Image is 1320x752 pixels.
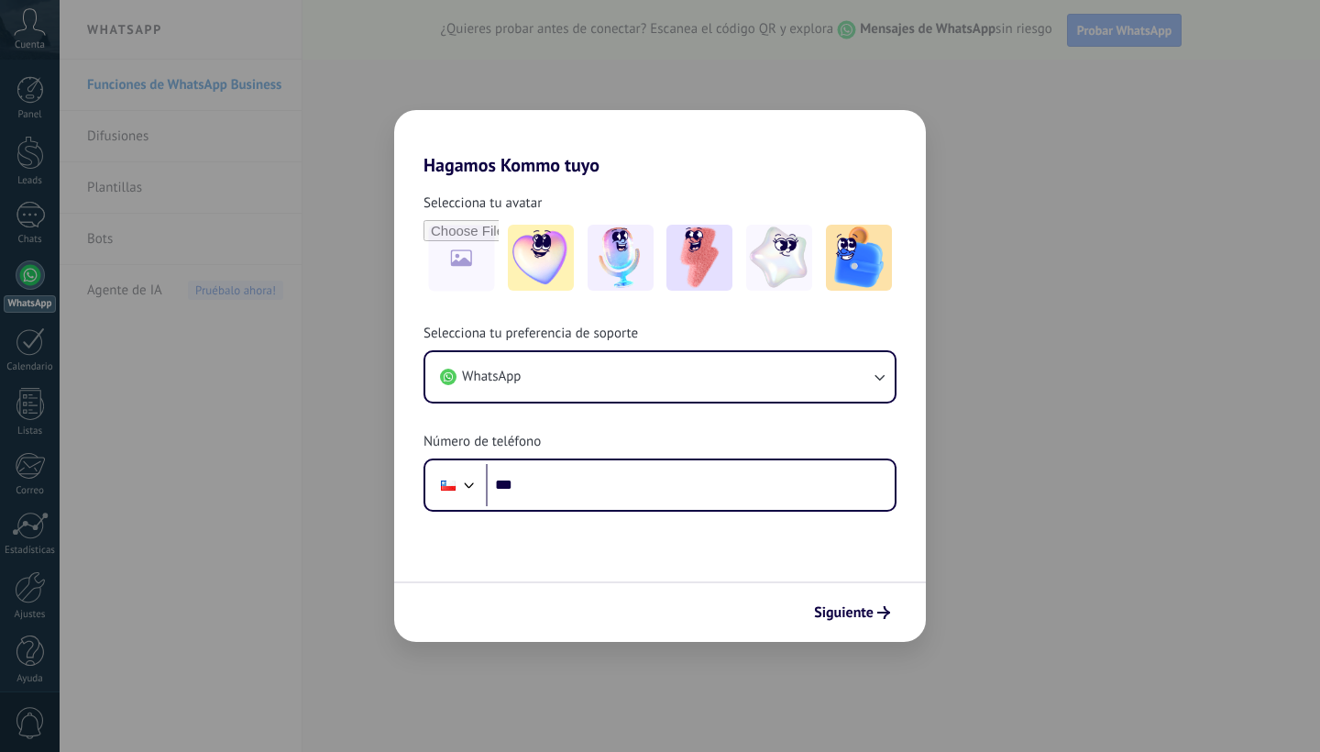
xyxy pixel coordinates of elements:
img: -5.jpeg [826,225,892,291]
span: Número de teléfono [423,433,541,451]
button: WhatsApp [425,352,895,402]
span: WhatsApp [462,368,521,386]
img: -2.jpeg [588,225,654,291]
span: Selecciona tu avatar [423,194,542,213]
img: -4.jpeg [746,225,812,291]
h2: Hagamos Kommo tuyo [394,110,926,176]
span: Siguiente [814,606,874,619]
img: -1.jpeg [508,225,574,291]
img: -3.jpeg [666,225,732,291]
span: Selecciona tu preferencia de soporte [423,325,638,343]
div: Chile: + 56 [431,466,466,504]
button: Siguiente [806,597,898,628]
